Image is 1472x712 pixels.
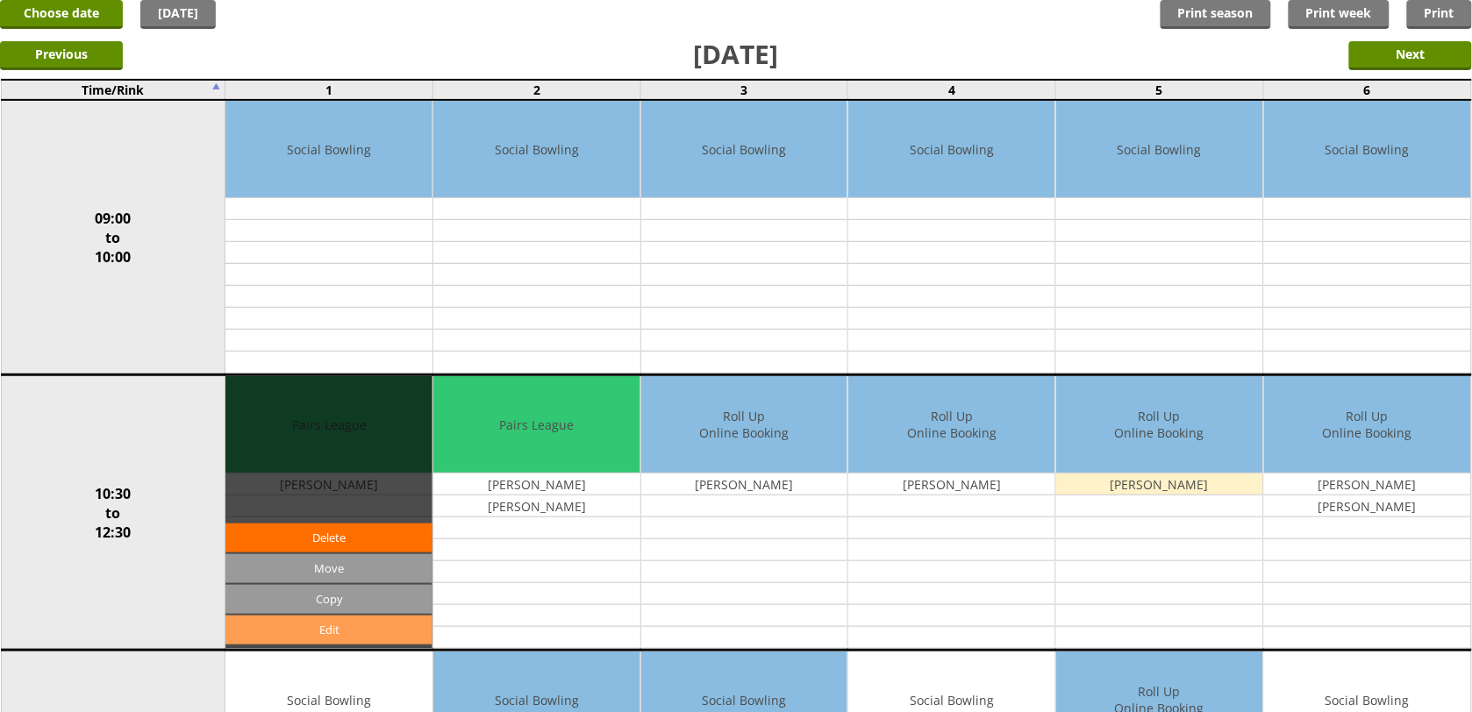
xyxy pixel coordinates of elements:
[640,80,848,100] td: 3
[848,80,1056,100] td: 4
[1264,101,1471,198] td: Social Bowling
[1056,473,1263,495] td: [PERSON_NAME]
[1264,473,1471,495] td: [PERSON_NAME]
[641,376,848,473] td: Roll Up Online Booking
[225,101,432,198] td: Social Bowling
[1056,101,1263,198] td: Social Bowling
[848,101,1055,198] td: Social Bowling
[1263,80,1471,100] td: 6
[225,523,432,552] a: Delete
[1264,376,1471,473] td: Roll Up Online Booking
[1,80,225,100] td: Time/Rink
[1264,495,1471,517] td: [PERSON_NAME]
[1056,376,1263,473] td: Roll Up Online Booking
[641,101,848,198] td: Social Bowling
[1,375,225,651] td: 10:30 to 12:30
[641,473,848,495] td: [PERSON_NAME]
[433,101,640,198] td: Social Bowling
[433,80,641,100] td: 2
[225,616,432,644] a: Edit
[225,585,432,614] input: Copy
[225,80,433,100] td: 1
[433,473,640,495] td: [PERSON_NAME]
[1349,41,1472,70] input: Next
[433,495,640,517] td: [PERSON_NAME]
[1,100,225,375] td: 09:00 to 10:00
[848,473,1055,495] td: [PERSON_NAME]
[1056,80,1264,100] td: 5
[848,376,1055,473] td: Roll Up Online Booking
[225,554,432,583] input: Move
[433,376,640,473] td: Pairs League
